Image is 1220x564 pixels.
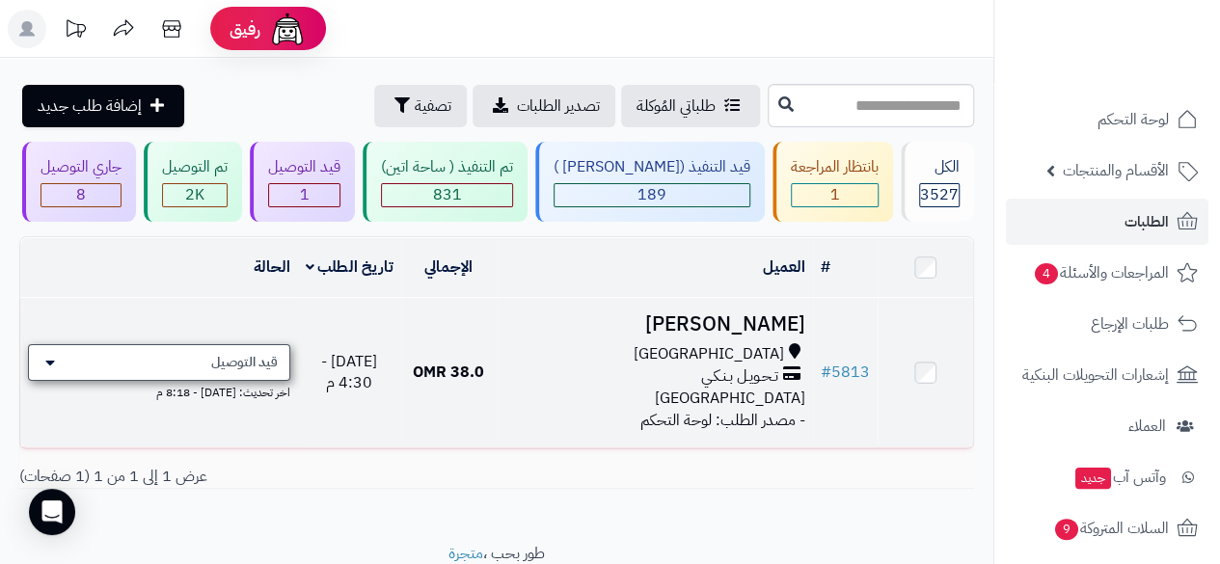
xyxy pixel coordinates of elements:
[1006,96,1208,143] a: لوحة التحكم
[503,313,805,336] h3: [PERSON_NAME]
[1125,208,1169,235] span: الطلبات
[415,94,451,118] span: تصفية
[1006,454,1208,500] a: وآتس آبجديد
[374,85,467,127] button: تصفية
[791,156,879,178] div: بانتظار المراجعة
[300,183,310,206] span: 1
[433,183,462,206] span: 831
[140,142,246,222] a: تم التوصيل 2K
[769,142,897,222] a: بانتظار المراجعة 1
[517,94,600,118] span: تصدير الطلبات
[655,387,805,410] span: [GEOGRAPHIC_DATA]
[162,156,228,178] div: تم التوصيل
[821,361,831,384] span: #
[28,381,290,401] div: اخر تحديث: [DATE] - 8:18 م
[211,353,278,372] span: قيد التوصيل
[473,85,615,127] a: تصدير الطلبات
[413,361,484,384] span: 38.0 OMR
[1091,310,1169,337] span: طلبات الإرجاع
[1006,199,1208,245] a: الطلبات
[792,184,878,206] div: 1
[268,10,307,48] img: ai-face.png
[246,142,359,222] a: قيد التوصيل 1
[1035,263,1058,284] span: 4
[531,142,769,222] a: قيد التنفيذ ([PERSON_NAME] ) 189
[1006,505,1208,551] a: السلات المتروكة9
[1063,157,1169,184] span: الأقسام والمنتجات
[701,365,778,388] span: تـحـويـل بـنـكـي
[634,343,784,365] span: [GEOGRAPHIC_DATA]
[554,156,750,178] div: قيد التنفيذ ([PERSON_NAME] )
[1098,106,1169,133] span: لوحة التحكم
[254,255,290,279] a: الحالة
[1022,362,1169,389] span: إشعارات التحويلات البنكية
[920,183,959,206] span: 3527
[382,184,512,206] div: 831
[51,10,99,53] a: تحديثات المنصة
[18,142,140,222] a: جاري التوصيل 8
[185,183,204,206] span: 2K
[269,184,339,206] div: 1
[821,255,830,279] a: #
[1055,519,1078,540] span: 9
[830,183,840,206] span: 1
[29,489,75,535] div: Open Intercom Messenger
[763,255,805,279] a: العميل
[321,350,377,395] span: [DATE] - 4:30 م
[1006,352,1208,398] a: إشعارات التحويلات البنكية
[22,85,184,127] a: إضافة طلب جديد
[1006,250,1208,296] a: المراجعات والأسئلة4
[555,184,749,206] div: 189
[268,156,340,178] div: قيد التوصيل
[359,142,531,222] a: تم التنفيذ ( ساحة اتين) 831
[1075,468,1111,489] span: جديد
[1053,515,1169,542] span: السلات المتروكة
[1006,301,1208,347] a: طلبات الإرجاع
[163,184,227,206] div: 2049
[41,156,122,178] div: جاري التوصيل
[1073,464,1166,491] span: وآتس آب
[1128,413,1166,440] span: العملاء
[1006,403,1208,449] a: العملاء
[1033,259,1169,286] span: المراجعات والأسئلة
[424,255,473,279] a: الإجمالي
[381,156,513,178] div: تم التنفيذ ( ساحة اتين)
[41,184,121,206] div: 8
[306,255,393,279] a: تاريخ الطلب
[496,298,813,447] td: - مصدر الطلب: لوحة التحكم
[637,94,716,118] span: طلباتي المُوكلة
[1089,54,1202,94] img: logo-2.png
[621,85,760,127] a: طلباتي المُوكلة
[230,17,260,40] span: رفيق
[5,466,497,488] div: عرض 1 إلى 1 من 1 (1 صفحات)
[38,94,142,118] span: إضافة طلب جديد
[919,156,960,178] div: الكل
[897,142,978,222] a: الكل3527
[637,183,666,206] span: 189
[821,361,870,384] a: #5813
[76,183,86,206] span: 8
